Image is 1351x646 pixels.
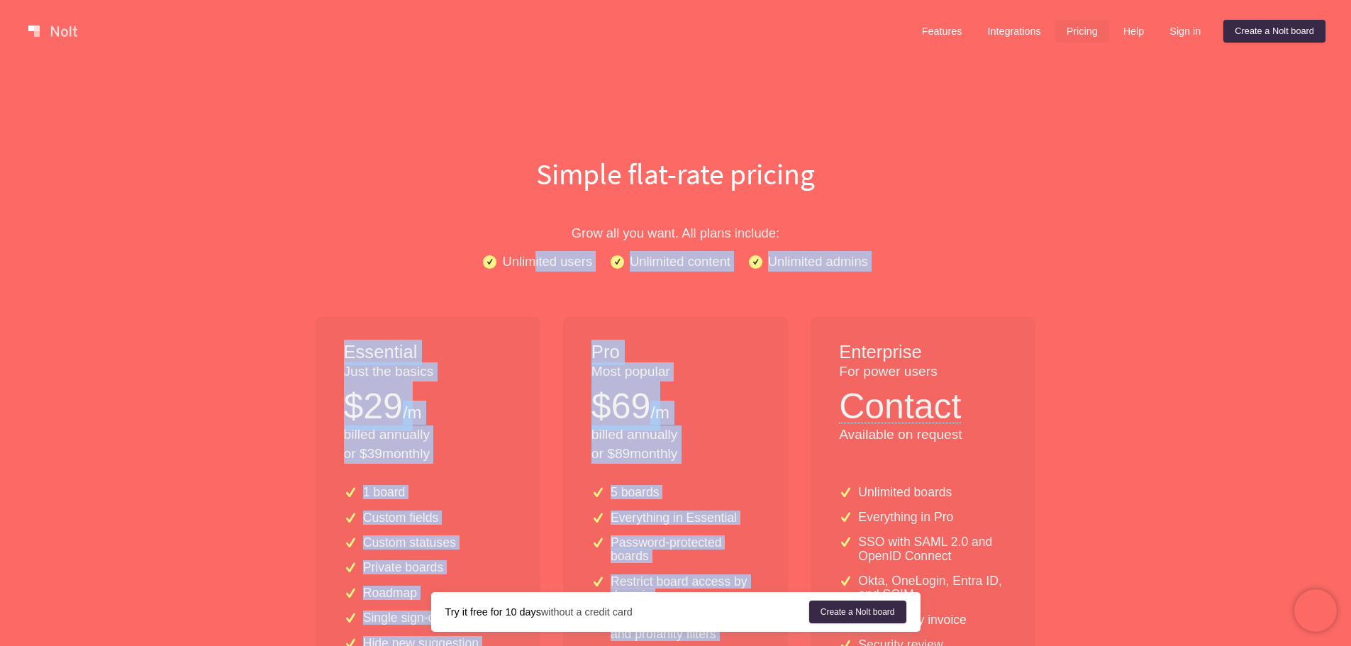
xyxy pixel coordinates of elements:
[1158,20,1212,43] a: Sign in
[445,605,809,619] div: without a credit card
[858,486,952,499] p: Unlimited boards
[363,486,406,499] p: 1 board
[591,425,760,464] p: billed annually or $ 89 monthly
[1055,20,1109,43] a: Pricing
[611,511,737,525] p: Everything in Essential
[344,382,403,431] p: $ 29
[591,340,760,365] h1: Pro
[839,425,1007,445] p: Available on request
[403,401,422,425] p: /m
[976,20,1052,43] a: Integrations
[768,251,868,272] p: Unlimited admins
[611,486,659,499] p: 5 boards
[591,362,760,382] p: Most popular
[611,536,760,564] p: Password-protected boards
[809,601,906,623] a: Create a Nolt board
[839,382,961,423] button: Contact
[502,251,592,272] p: Unlimited users
[445,606,541,618] strong: Try it free for 10 days
[858,535,1007,563] p: SSO with SAML 2.0 and OpenID Connect
[363,511,439,525] p: Custom fields
[858,574,1007,602] p: Okta, OneLogin, Entra ID, and SCIM
[1294,589,1337,632] iframe: Chatra live chat
[858,511,953,524] p: Everything in Pro
[839,362,1007,382] p: For power users
[611,575,760,603] p: Restrict board access by domain
[839,340,1007,365] h1: Enterprise
[911,20,974,43] a: Features
[344,340,512,365] h1: Essential
[344,362,512,382] p: Just the basics
[363,536,456,550] p: Custom statuses
[363,561,443,574] p: Private boards
[363,586,417,600] p: Roadmap
[344,425,512,464] p: billed annually or $ 39 monthly
[1112,20,1156,43] a: Help
[222,223,1130,243] p: Grow all you want. All plans include:
[1223,20,1325,43] a: Create a Nolt board
[650,401,669,425] p: /m
[222,153,1130,194] h1: Simple flat-rate pricing
[591,382,650,431] p: $ 69
[630,251,730,272] p: Unlimited content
